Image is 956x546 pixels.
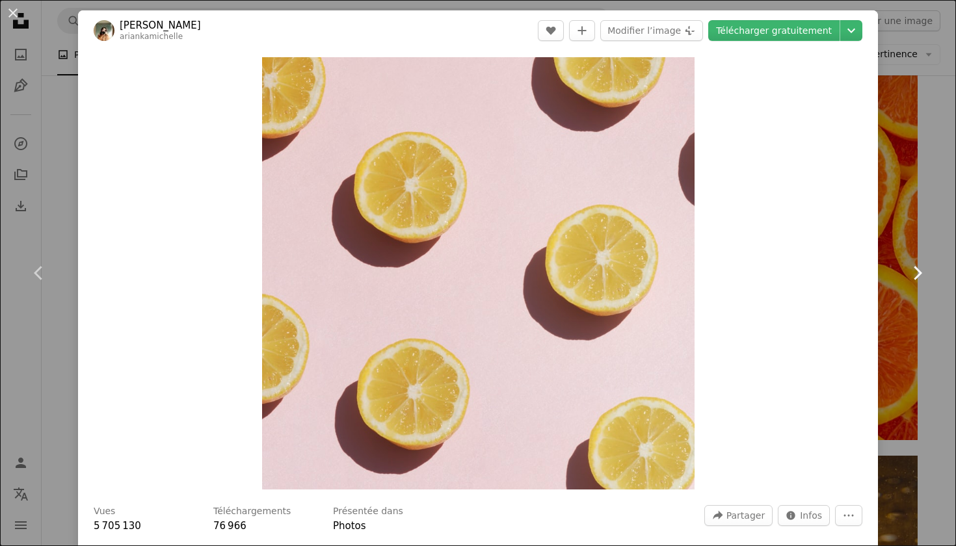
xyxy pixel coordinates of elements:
[120,19,201,32] a: [PERSON_NAME]
[835,505,862,526] button: Plus d’actions
[778,505,830,526] button: Statistiques de cette image
[726,506,765,525] span: Partager
[94,505,115,518] h3: Vues
[94,20,114,41] img: Accéder au profil de arianka ibarra
[840,20,862,41] button: Choisissez la taille de téléchargement
[262,57,695,489] img: citron tranché sur surface blanche
[600,20,703,41] button: Modifier l’image
[569,20,595,41] button: Ajouter à la collection
[120,32,183,41] a: ariankamichelle
[262,57,695,489] button: Zoom sur cette image
[94,520,141,532] span: 5 705 130
[333,520,366,532] a: Photos
[708,20,840,41] a: Télécharger gratuitement
[213,505,291,518] h3: Téléchargements
[213,520,246,532] span: 76 966
[333,505,403,518] h3: Présentée dans
[800,506,822,525] span: Infos
[538,20,564,41] button: J’aime
[704,505,773,526] button: Partager cette image
[878,211,956,335] a: Suivant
